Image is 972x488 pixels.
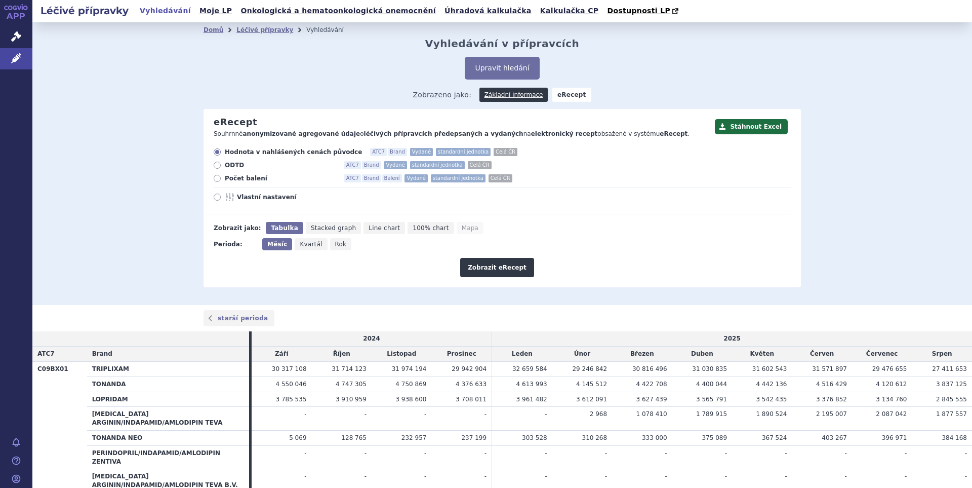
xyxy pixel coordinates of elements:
span: ATC7 [370,148,387,156]
th: TRIPLIXAM [87,361,249,377]
span: Zobrazeno jako: [413,88,471,102]
button: Stáhnout Excel [715,119,788,134]
span: Vlastní nastavení [237,193,348,201]
span: - [545,410,547,418]
span: 1 877 557 [936,410,967,418]
span: - [484,410,487,418]
span: 375 089 [702,434,727,441]
th: [MEDICAL_DATA] ARGININ/INDAPAMID/AMLODIPIN TEVA [87,407,249,431]
span: - [905,449,907,457]
th: LOPRIDAM [87,392,249,407]
td: Červen [792,347,852,362]
span: - [364,449,367,457]
span: 1 078 410 [636,410,667,418]
a: Domů [204,26,223,33]
span: 1 789 915 [696,410,727,418]
span: standardní jednotka [436,148,491,156]
div: Zobrazit jako: [214,222,261,234]
span: - [665,473,667,480]
th: TONANDA [87,377,249,392]
td: Září [252,347,311,362]
td: Listopad [372,347,431,362]
span: - [725,449,727,457]
span: Rok [335,241,347,248]
span: ATC7 [344,161,361,169]
span: - [545,473,547,480]
a: Kalkulačka CP [537,4,602,18]
span: 4 376 633 [456,381,487,388]
span: Brand [362,161,381,169]
span: - [304,449,306,457]
td: Leden [492,347,552,362]
strong: léčivých přípravcích předepsaných a vydaných [364,130,523,137]
span: 4 442 136 [756,381,787,388]
h2: Vyhledávání v přípravcích [425,37,580,50]
th: TONANDA NEO [87,430,249,445]
span: 3 612 091 [576,396,607,403]
span: 4 422 708 [636,381,667,388]
a: Úhradová kalkulačka [441,4,535,18]
span: 29 476 655 [872,365,907,372]
span: 2 195 007 [816,410,847,418]
span: 128 765 [341,434,367,441]
span: Brand [92,350,112,357]
a: Základní informace [479,88,548,102]
strong: elektronický recept [531,130,598,137]
span: 3 542 435 [756,396,787,403]
span: - [965,473,967,480]
span: - [965,449,967,457]
span: Kvartál [300,241,322,248]
a: Léčivé přípravky [236,26,293,33]
td: 2025 [492,331,972,346]
span: - [484,449,487,457]
span: 2 087 042 [876,410,907,418]
span: Tabulka [271,224,298,232]
span: - [725,473,727,480]
td: 2024 [252,331,492,346]
span: - [845,449,847,457]
span: 3 938 600 [395,396,426,403]
span: - [424,410,426,418]
li: Vyhledávání [306,22,357,37]
span: 232 957 [401,434,427,441]
span: - [545,449,547,457]
td: Srpen [912,347,972,362]
span: 1 890 524 [756,410,787,418]
span: Vydané [404,174,427,182]
span: 30 317 108 [272,365,307,372]
span: 27 411 653 [932,365,967,372]
span: Počet balení [225,174,336,182]
span: 3 785 535 [275,396,306,403]
span: 31 602 543 [752,365,787,372]
span: ATC7 [344,174,361,182]
strong: eRecept [552,88,591,102]
span: - [785,449,787,457]
div: Perioda: [214,238,257,250]
a: Onkologická a hematoonkologická onemocnění [237,4,439,18]
span: 31 030 835 [692,365,727,372]
th: PERINDOPRIL/INDAPAMID/AMLODIPIN ZENTIVA [87,445,249,469]
span: - [905,473,907,480]
span: Mapa [462,224,478,232]
h2: eRecept [214,117,257,128]
span: 396 971 [882,434,907,441]
td: Březen [612,347,672,362]
span: 30 816 496 [632,365,667,372]
span: 3 376 852 [816,396,847,403]
span: 3 961 482 [516,396,547,403]
span: 3 910 959 [336,396,367,403]
span: standardní jednotka [431,174,485,182]
span: Balení [382,174,402,182]
td: Květen [732,347,792,362]
strong: eRecept [660,130,687,137]
span: 2 968 [590,410,607,418]
span: 31 571 897 [812,365,847,372]
span: 29 246 842 [572,365,607,372]
span: 3 565 791 [696,396,727,403]
span: 403 267 [822,434,847,441]
span: - [304,473,306,480]
span: Vydané [410,148,433,156]
span: Line chart [369,224,400,232]
p: Souhrnné o na obsažené v systému . [214,130,710,138]
span: - [845,473,847,480]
